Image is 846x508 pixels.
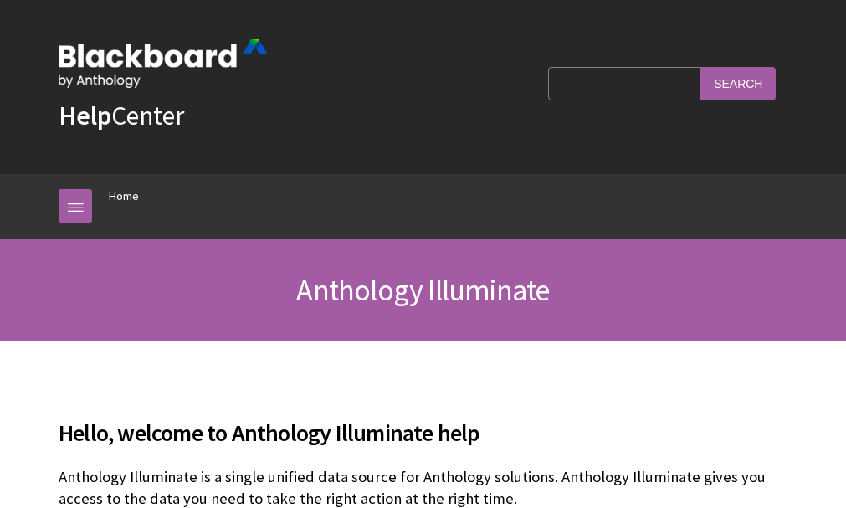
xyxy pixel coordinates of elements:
span: Anthology Illuminate [296,271,549,309]
a: HelpCenter [59,99,184,132]
input: Search [700,67,776,100]
h2: Hello, welcome to Anthology Illuminate help [59,395,787,450]
a: Home [109,186,139,207]
img: Blackboard by Anthology [59,39,268,88]
strong: Help [59,99,111,132]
